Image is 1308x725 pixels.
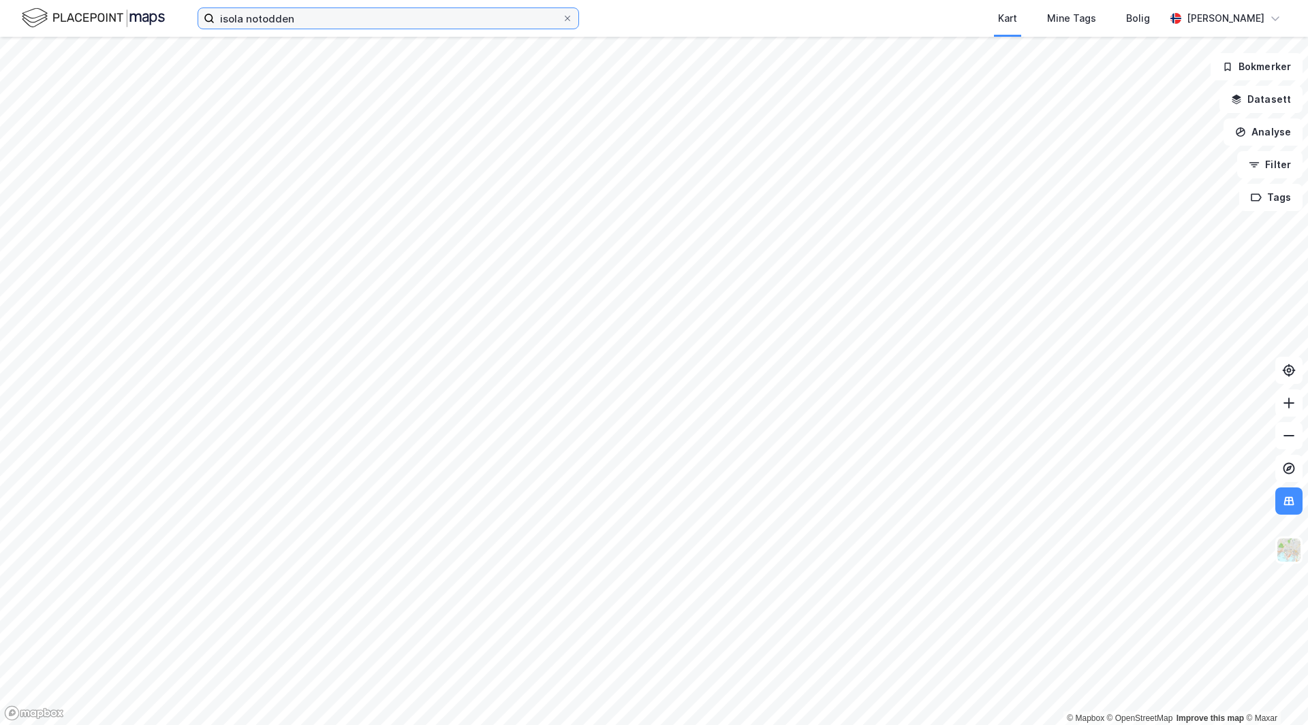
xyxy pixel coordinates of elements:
iframe: Chat Widget [1240,660,1308,725]
div: Kontrollprogram for chat [1240,660,1308,725]
button: Filter [1237,151,1303,178]
a: Mapbox homepage [4,705,64,721]
div: Kart [998,10,1017,27]
div: Mine Tags [1047,10,1096,27]
a: OpenStreetMap [1107,713,1173,723]
button: Analyse [1224,118,1303,146]
a: Mapbox [1067,713,1104,723]
button: Tags [1239,184,1303,211]
button: Datasett [1219,86,1303,113]
button: Bokmerker [1211,53,1303,80]
div: Bolig [1126,10,1150,27]
a: Improve this map [1177,713,1244,723]
img: Z [1276,537,1302,563]
div: [PERSON_NAME] [1187,10,1264,27]
input: Søk på adresse, matrikkel, gårdeiere, leietakere eller personer [215,8,562,29]
img: logo.f888ab2527a4732fd821a326f86c7f29.svg [22,6,165,30]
